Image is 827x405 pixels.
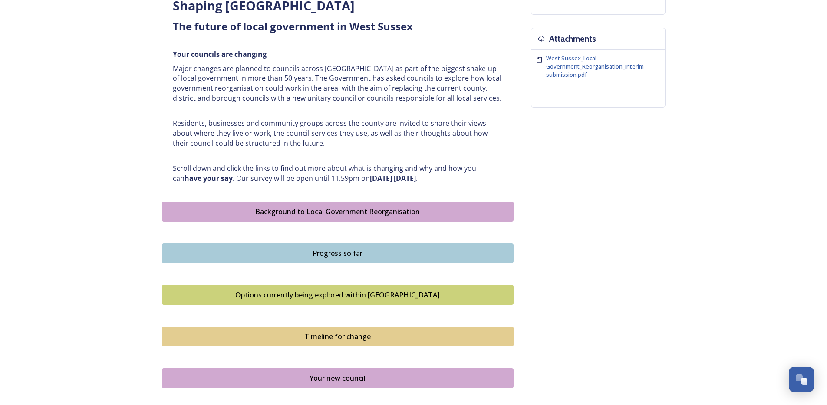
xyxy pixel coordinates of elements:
div: Timeline for change [167,331,509,342]
button: Your new council [162,368,514,388]
strong: The future of local government in West Sussex [173,19,413,33]
button: Timeline for change [162,327,514,346]
span: West Sussex_Local Government_Reorganisation_Interim submission.pdf [546,54,644,78]
div: Your new council [167,373,509,383]
p: Scroll down and click the links to find out more about what is changing and why and how you can .... [173,163,503,183]
div: Progress so far [167,248,509,258]
button: Background to Local Government Reorganisation [162,202,514,222]
div: Options currently being explored within [GEOGRAPHIC_DATA] [167,290,509,300]
p: Residents, businesses and community groups across the county are invited to share their views abo... [173,118,503,148]
button: Open Chat [789,367,814,392]
strong: [DATE] [370,173,392,183]
button: Options currently being explored within West Sussex [162,285,514,305]
strong: [DATE] [394,173,416,183]
p: Major changes are planned to councils across [GEOGRAPHIC_DATA] as part of the biggest shake-up of... [173,64,503,103]
strong: have your say [185,173,233,183]
button: Progress so far [162,243,514,263]
h3: Attachments [549,33,596,45]
strong: Your councils are changing [173,49,267,59]
div: Background to Local Government Reorganisation [167,206,509,217]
